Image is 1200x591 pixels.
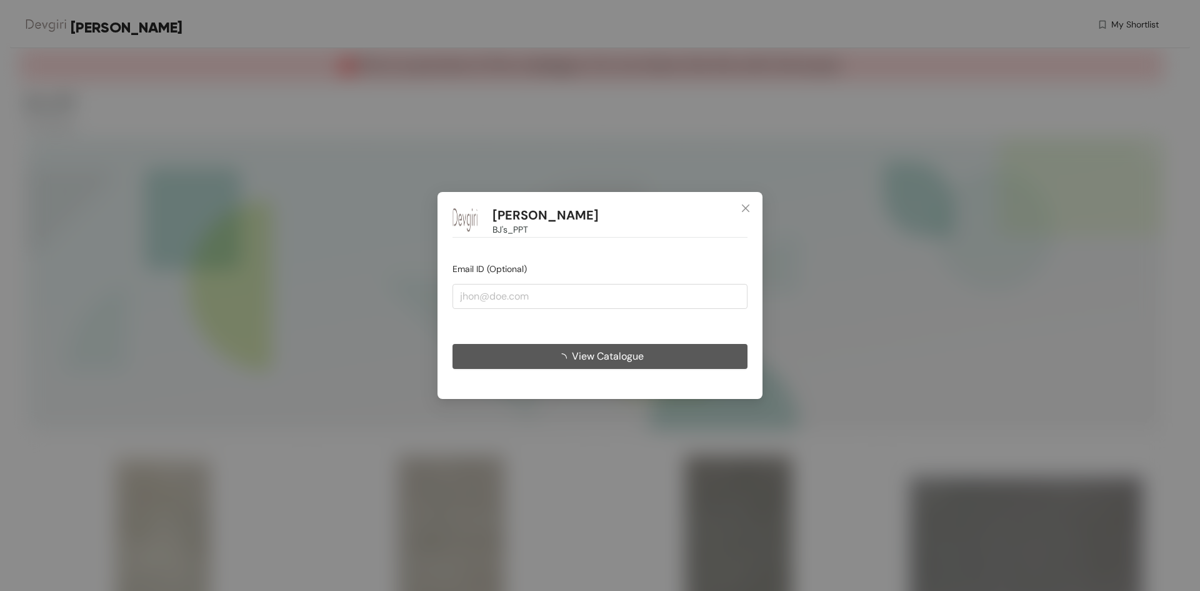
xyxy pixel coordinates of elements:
[492,208,599,223] h1: [PERSON_NAME]
[452,284,747,309] input: jhon@doe.com
[492,223,528,236] span: BJ's_PPT
[729,192,762,226] button: Close
[741,203,751,213] span: close
[452,344,747,369] button: View Catalogue
[572,348,644,364] span: View Catalogue
[452,263,527,275] span: Email ID (Optional)
[452,207,477,232] img: Buyer Portal
[557,353,572,363] span: loading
